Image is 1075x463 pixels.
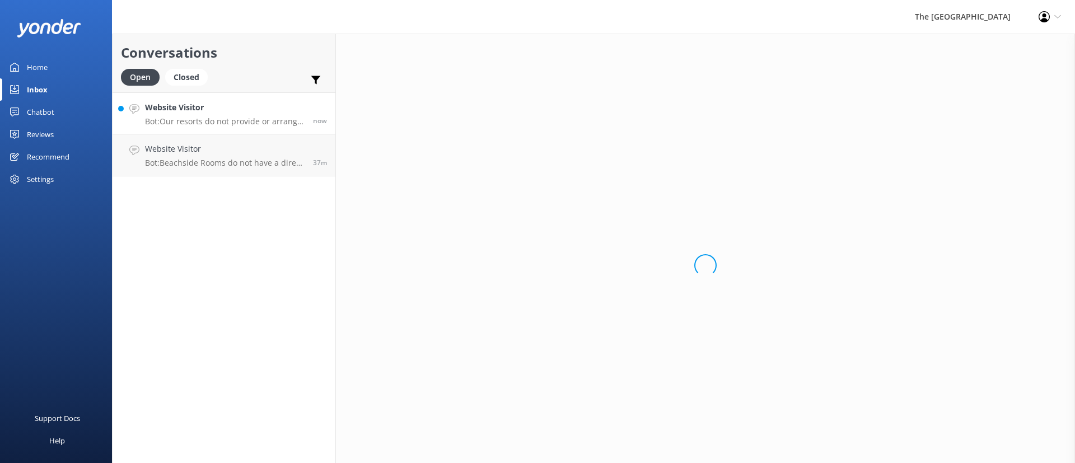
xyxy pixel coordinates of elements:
h4: Website Visitor [145,101,305,114]
div: Settings [27,168,54,190]
div: Inbox [27,78,48,101]
a: Website VisitorBot:Our resorts do not provide or arrange airport transfers. However, you can book... [113,92,335,134]
a: Open [121,71,165,83]
div: Open [121,69,160,86]
h2: Conversations [121,42,327,63]
div: Home [27,56,48,78]
div: Recommend [27,146,69,168]
div: Help [49,429,65,452]
p: Bot: Our resorts do not provide or arrange airport transfers. However, you can book directly with... [145,116,305,127]
div: Support Docs [35,407,80,429]
h4: Website Visitor [145,143,305,155]
a: Website VisitorBot:Beachside Rooms do not have a direct lagoon view. They are set back from the b... [113,134,335,176]
img: yonder-white-logo.png [17,19,81,38]
a: Closed [165,71,213,83]
div: Chatbot [27,101,54,123]
span: Oct 13 2025 09:54pm (UTC -10:00) Pacific/Honolulu [313,158,327,167]
span: Oct 13 2025 10:31pm (UTC -10:00) Pacific/Honolulu [313,116,327,125]
div: Closed [165,69,208,86]
p: Bot: Beachside Rooms do not have a direct lagoon view. They are set back from the beach but are j... [145,158,305,168]
div: Reviews [27,123,54,146]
